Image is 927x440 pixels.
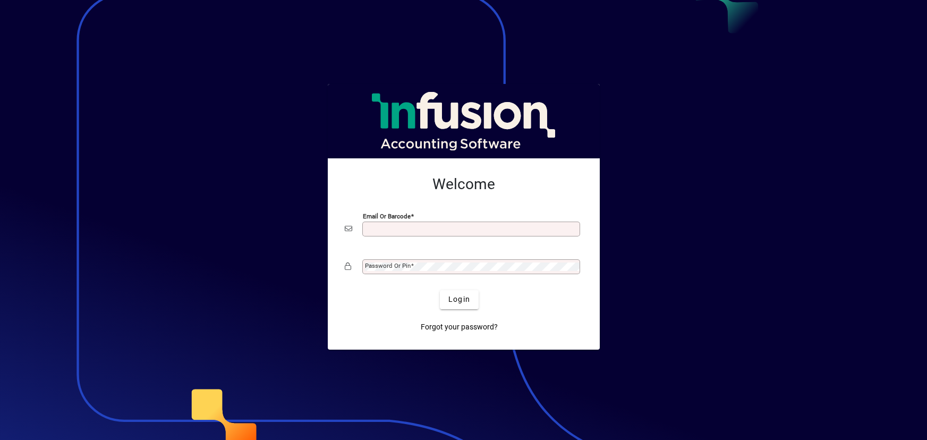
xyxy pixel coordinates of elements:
mat-label: Password or Pin [365,262,411,269]
a: Forgot your password? [416,318,502,337]
span: Login [448,294,470,305]
mat-label: Email or Barcode [363,212,411,219]
h2: Welcome [345,175,583,193]
button: Login [440,290,479,309]
span: Forgot your password? [421,321,498,333]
